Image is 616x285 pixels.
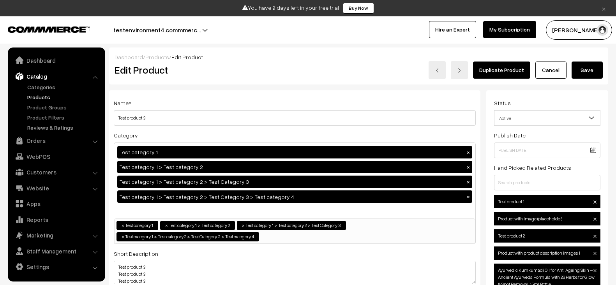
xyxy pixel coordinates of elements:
[171,54,203,60] span: Edit Product
[117,176,472,188] div: Test category 1 > Test category 2 > Test Category 3
[10,134,102,148] a: Orders
[593,201,597,204] img: close
[116,221,158,230] li: Test category 1
[597,24,608,36] img: user
[117,161,472,173] div: Test category 1 > Test category 2
[494,212,600,225] span: Product with image (placeholder)
[465,178,472,185] button: ×
[494,246,600,260] span: Product with product description images 1
[598,4,609,13] a: ×
[10,165,102,179] a: Customers
[145,54,169,60] a: Products
[494,164,571,172] label: Hand Picked Related Products
[494,131,526,139] label: Publish Date
[3,3,613,14] div: You have 9 days left in your free trial
[494,99,511,107] label: Status
[8,26,90,32] img: COMMMERCE
[114,99,131,107] label: Name
[435,68,439,73] img: left-arrow.png
[494,229,600,243] span: Test product 2
[86,20,228,40] button: testenvironment4.commmerc…
[117,146,472,158] div: Test category 1
[10,213,102,227] a: Reports
[10,228,102,242] a: Marketing
[237,221,346,230] li: Test category 1 > Test category 2 > Test Category 3
[494,111,600,125] span: Active
[115,53,603,61] div: / /
[535,62,567,79] a: Cancel
[115,54,143,60] a: Dashboard
[343,3,374,14] a: Buy Now
[494,110,600,126] span: Active
[572,62,603,79] button: Save
[116,232,259,241] li: Test category 1 > Test category 2 > Test Category 3 > Test category 4
[593,252,597,255] img: close
[25,93,102,101] a: Products
[242,222,245,229] span: ×
[494,142,600,158] input: Publish Date
[10,244,102,258] a: Staff Management
[165,222,168,229] span: ×
[114,261,476,284] textarea: Test product 3 Test product 3 Test product 3
[8,24,76,33] a: COMMMERCE
[25,123,102,132] a: Reviews & Ratings
[122,222,124,229] span: ×
[122,233,124,240] span: ×
[429,21,476,38] a: Hire an Expert
[115,64,311,76] h2: Edit Product
[593,218,597,221] img: close
[546,20,612,40] button: [PERSON_NAME]
[114,131,138,139] label: Category
[494,175,600,190] input: Search products
[117,190,472,203] div: Test category 1 > Test category 2 > Test Category 3 > Test category 4
[10,53,102,67] a: Dashboard
[465,164,472,171] button: ×
[483,21,536,38] a: My Subscription
[10,150,102,164] a: WebPOS
[465,193,472,200] button: ×
[593,269,597,272] img: close
[494,195,600,208] span: Test product 1
[25,83,102,91] a: Categories
[593,235,597,238] img: close
[457,68,462,73] img: right-arrow.png
[160,221,235,230] li: Test category 1 > Test category 2
[114,110,476,126] input: Name
[25,103,102,111] a: Product Groups
[10,181,102,195] a: Website
[25,113,102,121] a: Product Filters
[10,260,102,274] a: Settings
[10,69,102,83] a: Catalog
[114,250,158,258] label: Short Description
[10,197,102,211] a: Apps
[465,149,472,156] button: ×
[473,62,530,79] a: Duplicate Product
